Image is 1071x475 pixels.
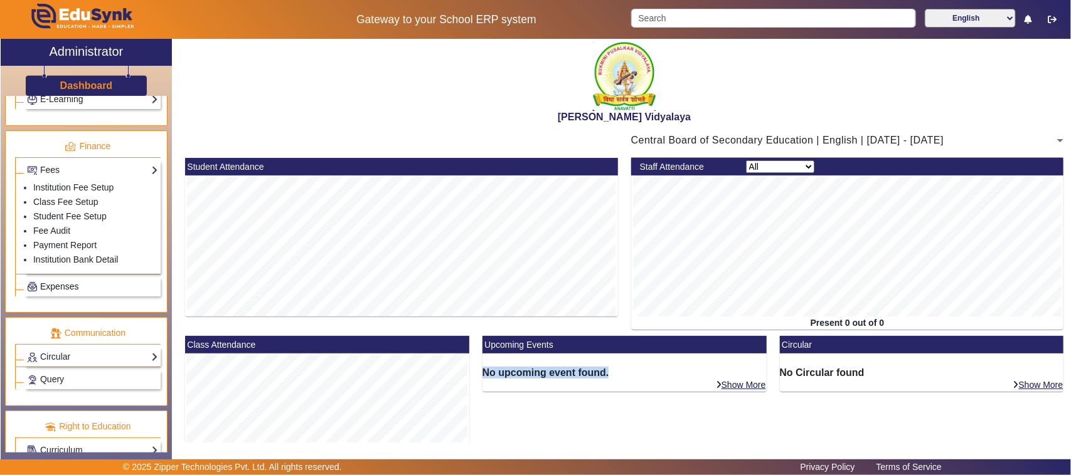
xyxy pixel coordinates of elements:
[60,80,113,91] h3: Dashboard
[715,379,767,390] a: Show More
[631,135,944,145] span: Central Board of Secondary Education | English | [DATE] - [DATE]
[40,281,78,291] span: Expenses
[33,182,114,192] a: Institution Fee Setup
[27,372,158,387] a: Query
[631,9,915,28] input: Search
[123,461,342,474] p: © 2025 Zipper Technologies Pvt. Ltd. All rights reserved.
[40,374,64,384] span: Query
[633,160,739,174] div: Staff Attendance
[870,459,948,475] a: Terms of Service
[49,44,123,59] h2: Administrator
[178,111,1070,123] h2: [PERSON_NAME] Vidyalaya
[593,42,656,111] img: 1f9ccde3-ca7c-4581-b515-4fcda2067381
[27,279,158,294] a: Expenses
[1013,379,1064,390] a: Show More
[33,254,118,264] a: Institution Bank Detail
[45,421,56,432] img: rte.png
[631,316,1064,330] div: Present 0 out of 0
[794,459,861,475] a: Privacy Policy
[15,420,161,433] p: Right to Education
[60,79,114,92] a: Dashboard
[33,197,99,207] a: Class Fee Setup
[65,141,76,152] img: finance.png
[780,367,1064,378] h6: No Circular found
[28,375,37,385] img: Support-tickets.png
[275,13,618,26] h5: Gateway to your School ERP system
[33,211,107,221] a: Student Fee Setup
[482,336,767,353] mat-card-header: Upcoming Events
[50,328,61,339] img: communication.png
[15,326,161,340] p: Communication
[780,336,1064,353] mat-card-header: Circular
[33,240,97,250] a: Payment Report
[28,282,37,291] img: Payroll.png
[482,367,767,378] h6: No upcoming event found.
[1,39,172,66] a: Administrator
[33,226,70,236] a: Fee Audit
[185,336,469,353] mat-card-header: Class Attendance
[15,140,161,153] p: Finance
[185,158,618,175] mat-card-header: Student Attendance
